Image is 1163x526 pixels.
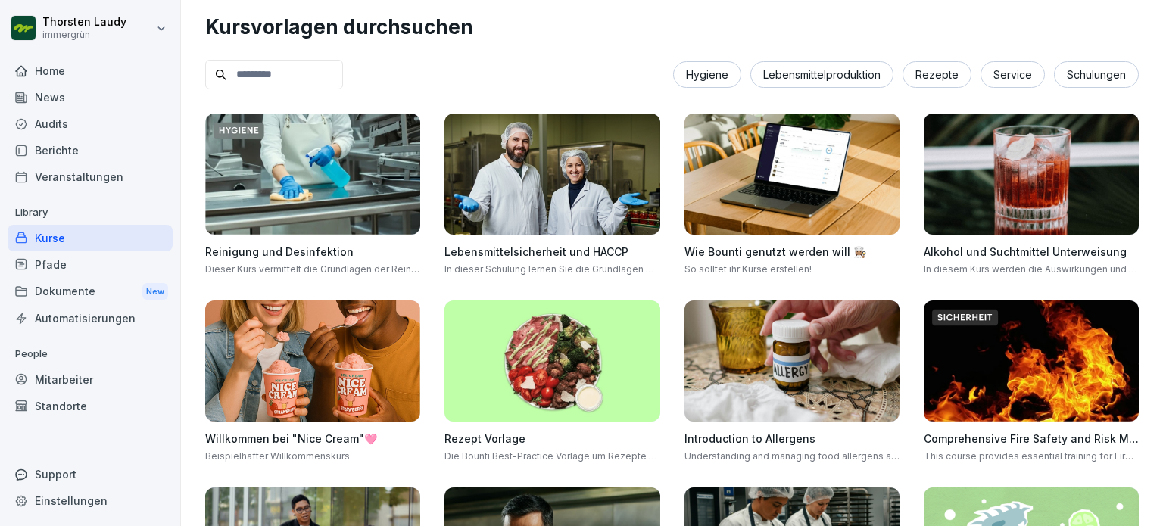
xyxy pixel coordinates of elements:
h1: Kursvorlagen durchsuchen [205,12,1139,42]
div: Service [981,61,1045,88]
a: Pfade [8,251,173,278]
p: This course provides essential training for Fire Marshals, covering fire safety risk assessment, ... [924,450,1139,463]
img: foxua5kpv17jml0j7mk1esed.png [924,300,1139,422]
h4: Alkohol und Suchtmittel Unterweisung [924,244,1139,260]
div: Support [8,461,173,487]
p: Dieser Kurs vermittelt die Grundlagen der Reinigung und Desinfektion in der Lebensmittelproduktion. [205,263,420,276]
p: Die Bounti Best-Practice Vorlage um Rezepte zu vermitteln. Anschaulich, einfach und spielerisch. 🥗 [444,450,659,463]
a: Berichte [8,137,173,163]
img: bqcw87wt3eaim098drrkbvff.png [684,114,900,235]
a: Kurse [8,225,173,251]
p: In dieser Schulung lernen Sie die Grundlagen der Lebensmittelsicherheit und des HACCP-Systems ken... [444,263,659,276]
a: Automatisierungen [8,305,173,331]
div: Hygiene [673,61,741,88]
h4: Comprehensive Fire Safety and Risk Management [924,431,1139,447]
h4: Reinigung und Desinfektion [205,244,420,260]
a: Audits [8,110,173,137]
h4: Rezept Vorlage [444,431,659,447]
img: fznu17m1ob8tvsr7inydjegy.png [205,300,420,422]
p: So solltet ihr Kurse erstellen! [684,263,900,276]
a: Mitarbeiter [8,366,173,393]
a: Standorte [8,393,173,419]
a: Einstellungen [8,487,173,514]
p: Understanding and managing food allergens are crucial in the hospitality industry to ensure the s... [684,450,900,463]
a: News [8,84,173,110]
h4: Introduction to Allergens [684,431,900,447]
p: immergrün [42,30,126,40]
div: Dokumente [8,278,173,306]
h4: Willkommen bei "Nice Cream"🩷 [205,431,420,447]
img: r9f294wq4cndzvq6mzt1bbrd.png [924,114,1139,235]
a: Veranstaltungen [8,163,173,190]
a: Home [8,58,173,84]
div: Rezepte [903,61,971,88]
div: Schulungen [1054,61,1139,88]
img: dxikevl05c274fqjcx4fmktu.png [684,300,900,422]
h4: Wie Bounti genutzt werden will 👩🏽‍🍳 [684,244,900,260]
img: hqs2rtymb8uaablm631q6ifx.png [205,114,420,235]
img: np8timnq3qj8z7jdjwtlli73.png [444,114,659,235]
p: People [8,342,173,366]
p: Library [8,201,173,225]
h4: Lebensmittelsicherheit und HACCP [444,244,659,260]
div: New [142,283,168,300]
img: b3scv1ka9fo4r8z7pnfn70nb.png [444,300,659,422]
p: Thorsten Laudy [42,16,126,29]
a: DokumenteNew [8,278,173,306]
p: Beispielhafter Willkommenskurs [205,450,420,463]
div: Lebensmittelproduktion [750,61,893,88]
p: In diesem Kurs werden die Auswirkungen und Risiken von Alkohol, Rauchen, Medikamenten und Drogen ... [924,263,1139,276]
